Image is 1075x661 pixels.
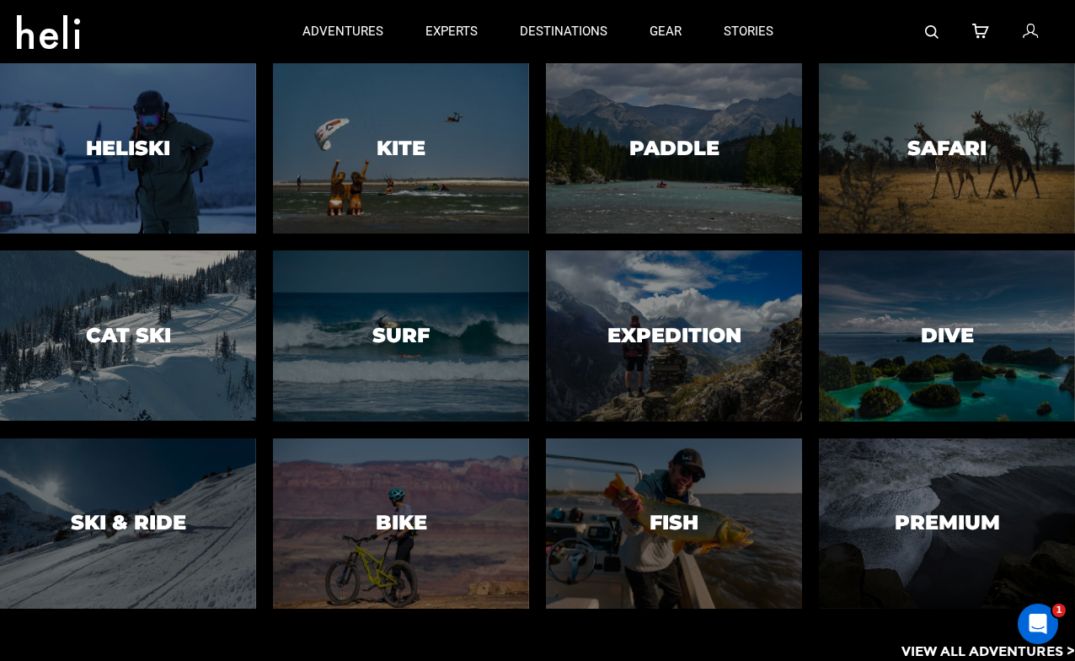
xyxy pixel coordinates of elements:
[302,23,383,40] p: adventures
[1018,604,1058,644] iframe: Intercom live chat
[71,512,186,534] h3: Ski & Ride
[1052,604,1066,617] span: 1
[520,23,607,40] p: destinations
[907,137,987,159] h3: Safari
[607,325,741,347] h3: Expedition
[377,137,425,159] h3: Kite
[372,325,430,347] h3: Surf
[819,438,1075,608] a: PremiumPremium image
[86,137,170,159] h3: Heliski
[650,512,698,534] h3: Fish
[629,137,719,159] h3: Paddle
[921,325,974,347] h3: Dive
[895,512,1000,534] h3: Premium
[86,325,171,347] h3: Cat Ski
[925,25,939,39] img: search-bar-icon.svg
[425,23,478,40] p: experts
[901,642,1075,661] p: View All Adventures >
[376,512,427,534] h3: Bike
